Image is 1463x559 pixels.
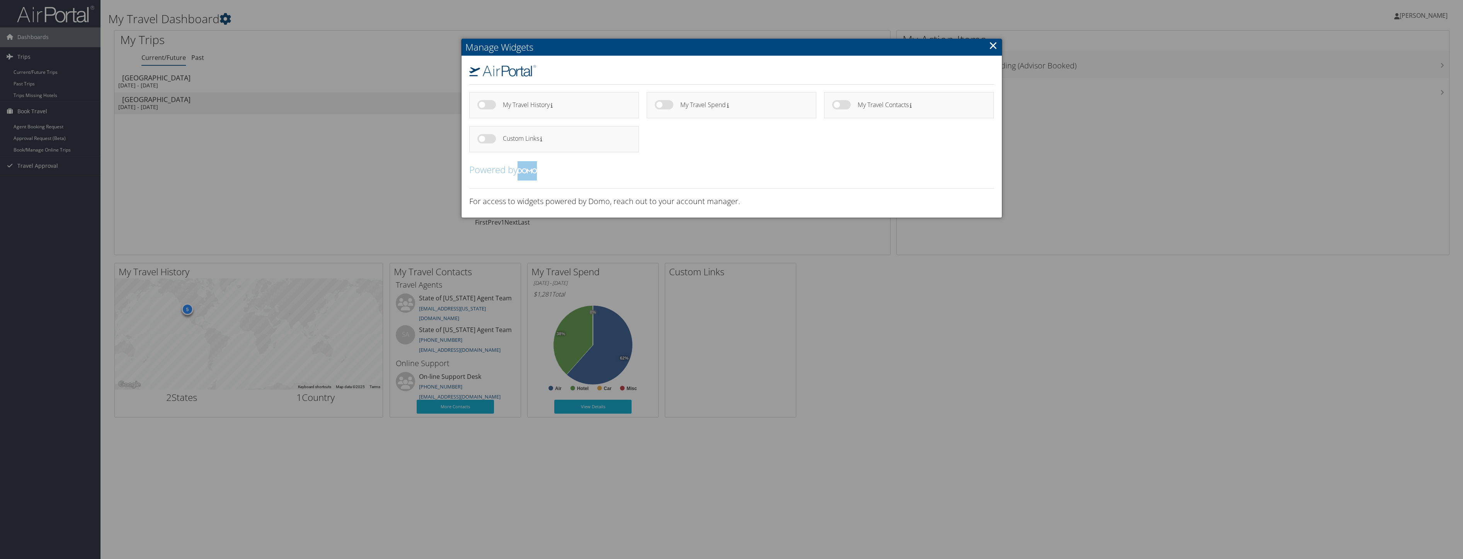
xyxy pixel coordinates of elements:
h4: My Travel History [503,102,625,108]
a: Close [989,37,998,53]
h2: Manage Widgets [462,39,1002,56]
h4: My Travel Contacts [858,102,980,108]
img: domo-logo.png [518,161,537,181]
h4: Custom Links [503,135,625,142]
img: airportal-logo.png [469,65,536,77]
h3: For access to widgets powered by Domo, reach out to your account manager. [469,196,994,207]
h2: Powered by [469,161,994,181]
h4: My Travel Spend [680,102,802,108]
